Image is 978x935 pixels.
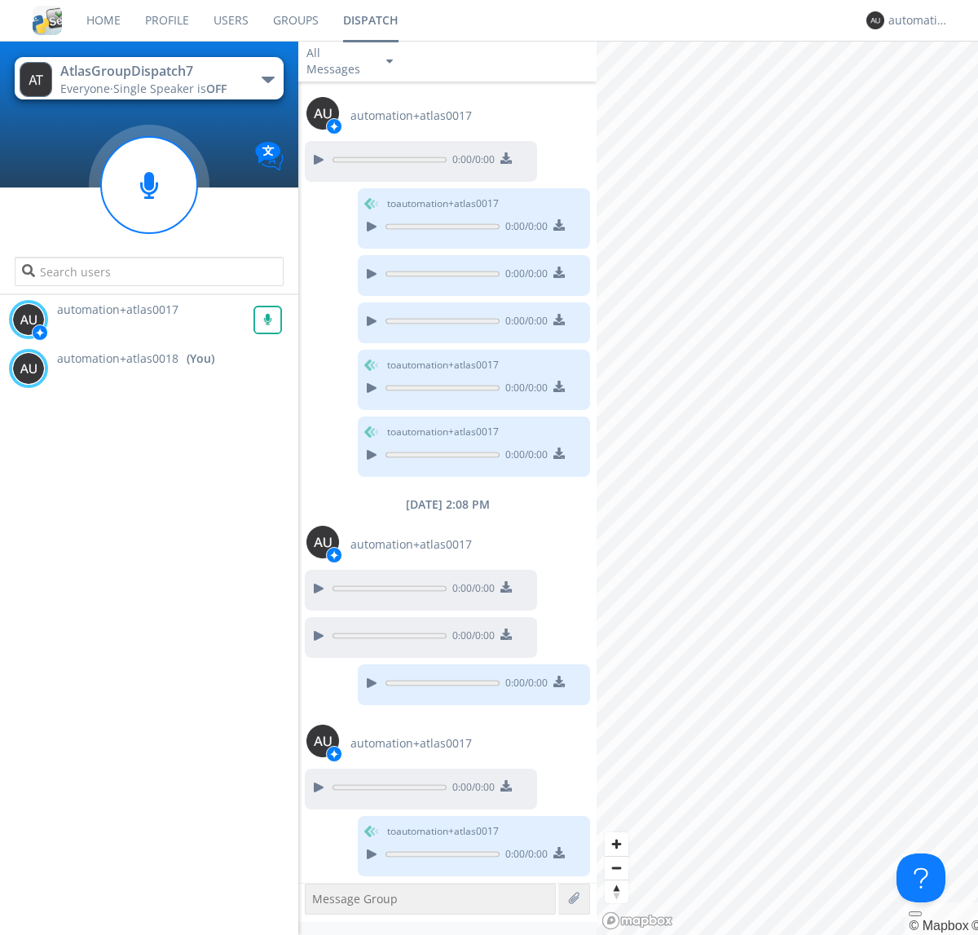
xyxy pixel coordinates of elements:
[553,219,565,231] img: download media button
[447,628,495,646] span: 0:00 / 0:00
[255,142,284,170] img: Translation enabled
[387,824,499,839] span: to automation+atlas0017
[500,381,548,399] span: 0:00 / 0:00
[306,97,339,130] img: 373638.png
[605,880,628,903] button: Reset bearing to north
[500,780,512,792] img: download media button
[306,45,372,77] div: All Messages
[113,81,227,96] span: Single Speaker is
[60,62,244,81] div: AtlasGroupDispatch7
[33,6,62,35] img: cddb5a64eb264b2086981ab96f4c1ba7
[298,496,597,513] div: [DATE] 2:08 PM
[500,314,548,332] span: 0:00 / 0:00
[350,735,472,752] span: automation+atlas0017
[500,219,548,237] span: 0:00 / 0:00
[57,351,178,367] span: automation+atlas0018
[306,526,339,558] img: 373638.png
[553,314,565,325] img: download media button
[605,857,628,880] span: Zoom out
[386,60,393,64] img: caret-down-sm.svg
[447,581,495,599] span: 0:00 / 0:00
[447,152,495,170] span: 0:00 / 0:00
[57,302,178,317] span: automation+atlas0017
[447,780,495,798] span: 0:00 / 0:00
[20,62,52,97] img: 373638.png
[387,425,499,439] span: to automation+atlas0017
[605,880,628,903] span: Reset bearing to north
[909,911,922,916] button: Toggle attribution
[500,628,512,640] img: download media button
[387,358,499,373] span: to automation+atlas0017
[60,81,244,97] div: Everyone ·
[888,12,949,29] div: automation+atlas0018
[350,108,472,124] span: automation+atlas0017
[206,81,227,96] span: OFF
[500,581,512,593] img: download media button
[553,847,565,858] img: download media button
[605,856,628,880] button: Zoom out
[553,267,565,278] img: download media button
[15,257,283,286] input: Search users
[500,267,548,284] span: 0:00 / 0:00
[387,196,499,211] span: to automation+atlas0017
[306,725,339,757] img: 373638.png
[12,352,45,385] img: 373638.png
[500,676,548,694] span: 0:00 / 0:00
[553,448,565,459] img: download media button
[500,847,548,865] span: 0:00 / 0:00
[909,919,968,933] a: Mapbox
[500,448,548,465] span: 0:00 / 0:00
[12,303,45,336] img: 373638.png
[601,911,673,930] a: Mapbox logo
[553,676,565,687] img: download media button
[896,853,945,902] iframe: Toggle Customer Support
[15,57,283,99] button: AtlasGroupDispatch7Everyone·Single Speaker isOFF
[866,11,884,29] img: 373638.png
[350,536,472,553] span: automation+atlas0017
[553,381,565,392] img: download media button
[605,832,628,856] button: Zoom in
[500,152,512,164] img: download media button
[187,351,214,367] div: (You)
